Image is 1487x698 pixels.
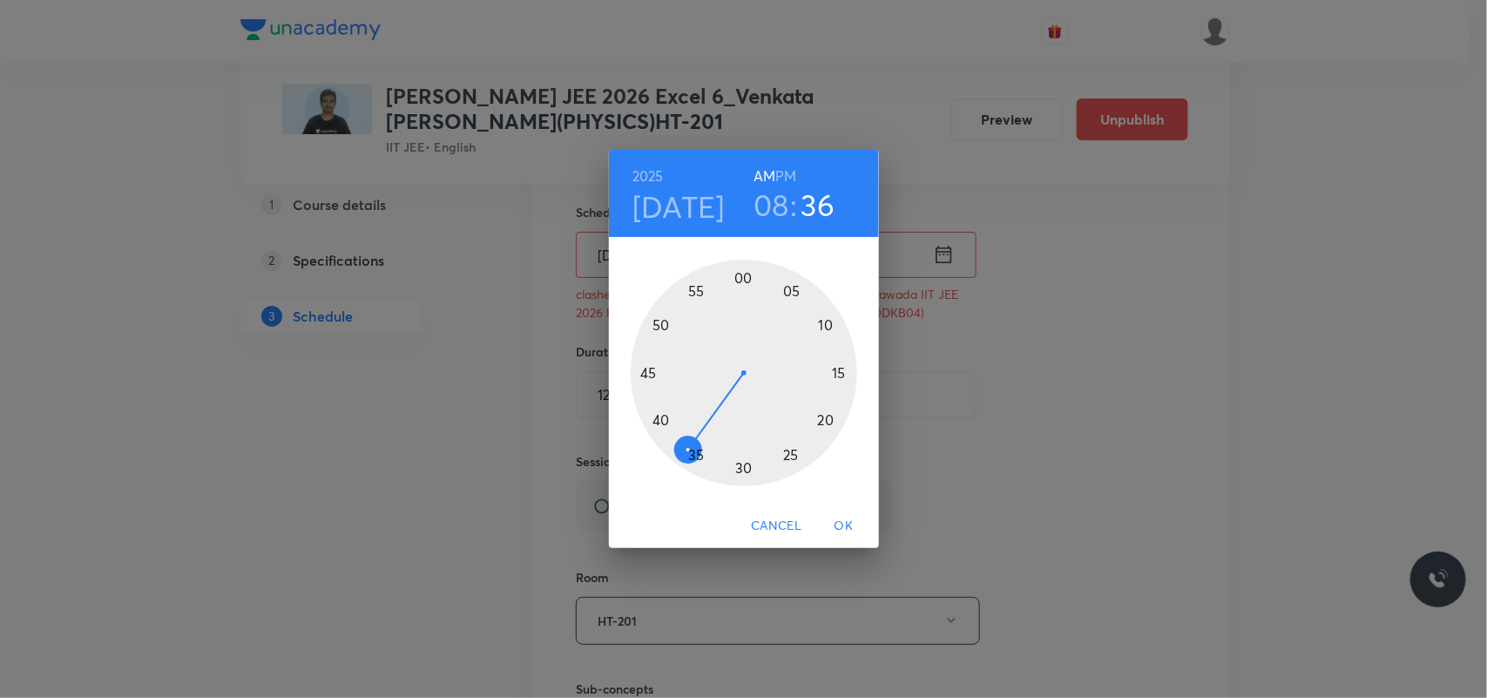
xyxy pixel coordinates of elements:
button: 2025 [632,164,664,188]
button: 08 [754,186,789,223]
button: AM [754,164,775,188]
button: Cancel [744,510,808,542]
h3: : [790,186,797,223]
span: OK [823,515,865,537]
button: PM [775,164,796,188]
span: Cancel [751,515,801,537]
button: 36 [801,186,835,223]
button: [DATE] [632,188,725,225]
button: OK [816,510,872,542]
